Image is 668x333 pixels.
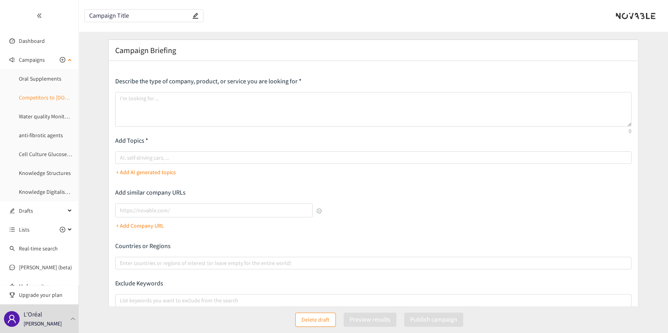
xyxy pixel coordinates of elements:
a: Real-time search [19,245,58,252]
p: Countries or Regions [115,242,631,250]
input: List keywords you want to exclude from the search [120,296,121,305]
button: + Add Company URL [116,219,164,232]
div: Campaign Briefing [115,45,631,56]
a: anti-fibrotic agents [19,132,63,139]
span: trophy [9,292,15,298]
button: Delete draft [295,313,336,327]
span: Campaigns [19,52,45,68]
span: Drafts [19,203,65,219]
span: Delete draft [302,315,329,324]
a: [PERSON_NAME] (beta) [19,264,72,271]
a: My favourites [19,278,72,294]
input: lookalikes url [115,203,313,217]
p: + Add Company URL [116,221,164,230]
p: Exclude Keywords [115,279,631,288]
a: Cell Culture Glucose Monitoring [19,151,94,158]
span: edit [192,13,199,19]
span: plus-circle [60,227,65,232]
span: plus-circle [60,57,65,63]
iframe: Chat Widget [629,295,668,333]
div: Widget de chat [629,295,668,333]
span: Upgrade your plan [19,287,72,303]
p: L'Oréal [24,309,42,319]
span: sound [9,57,15,63]
p: Add Topics [115,136,631,145]
span: Lists [19,222,29,237]
span: user [7,314,17,324]
a: Competitors to [DOMAIN_NAME] [19,94,94,101]
p: Describe the type of company, product, or service you are looking for [115,77,631,86]
span: unordered-list [9,227,15,232]
span: edit [9,208,15,213]
span: double-left [37,13,42,18]
a: Knowledge Structures [19,169,71,177]
h2: Campaign Briefing [115,45,176,56]
input: AI, self-driving cars, ... [120,153,121,162]
p: [PERSON_NAME] [24,319,62,328]
a: Water quality Monitoring software [19,113,98,120]
a: Dashboard [19,37,45,44]
a: Oral Supplements [19,75,61,82]
p: Add similar company URLs [115,188,322,197]
a: Knowledge Digitalisation [19,188,77,195]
